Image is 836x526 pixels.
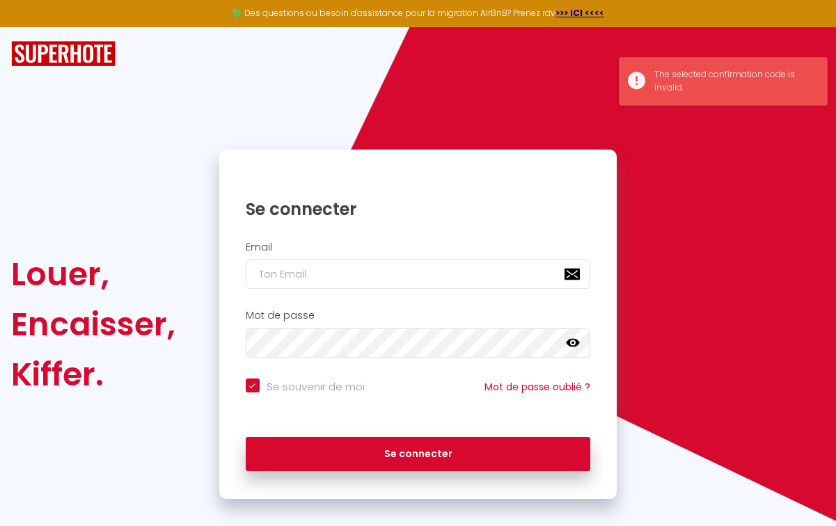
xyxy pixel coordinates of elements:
[484,380,590,394] a: Mot de passe oublié ?
[11,299,175,349] div: Encaisser,
[246,241,591,253] h2: Email
[11,349,175,399] div: Kiffer.
[654,68,813,95] div: The selected confirmation code is invalid.
[246,260,591,289] input: Ton Email
[11,249,175,299] div: Louer,
[246,437,591,472] button: Se connecter
[246,198,591,220] h1: Se connecter
[11,41,116,67] img: SuperHote logo
[246,310,591,321] h2: Mot de passe
[555,7,604,19] a: >>> ICI <<<<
